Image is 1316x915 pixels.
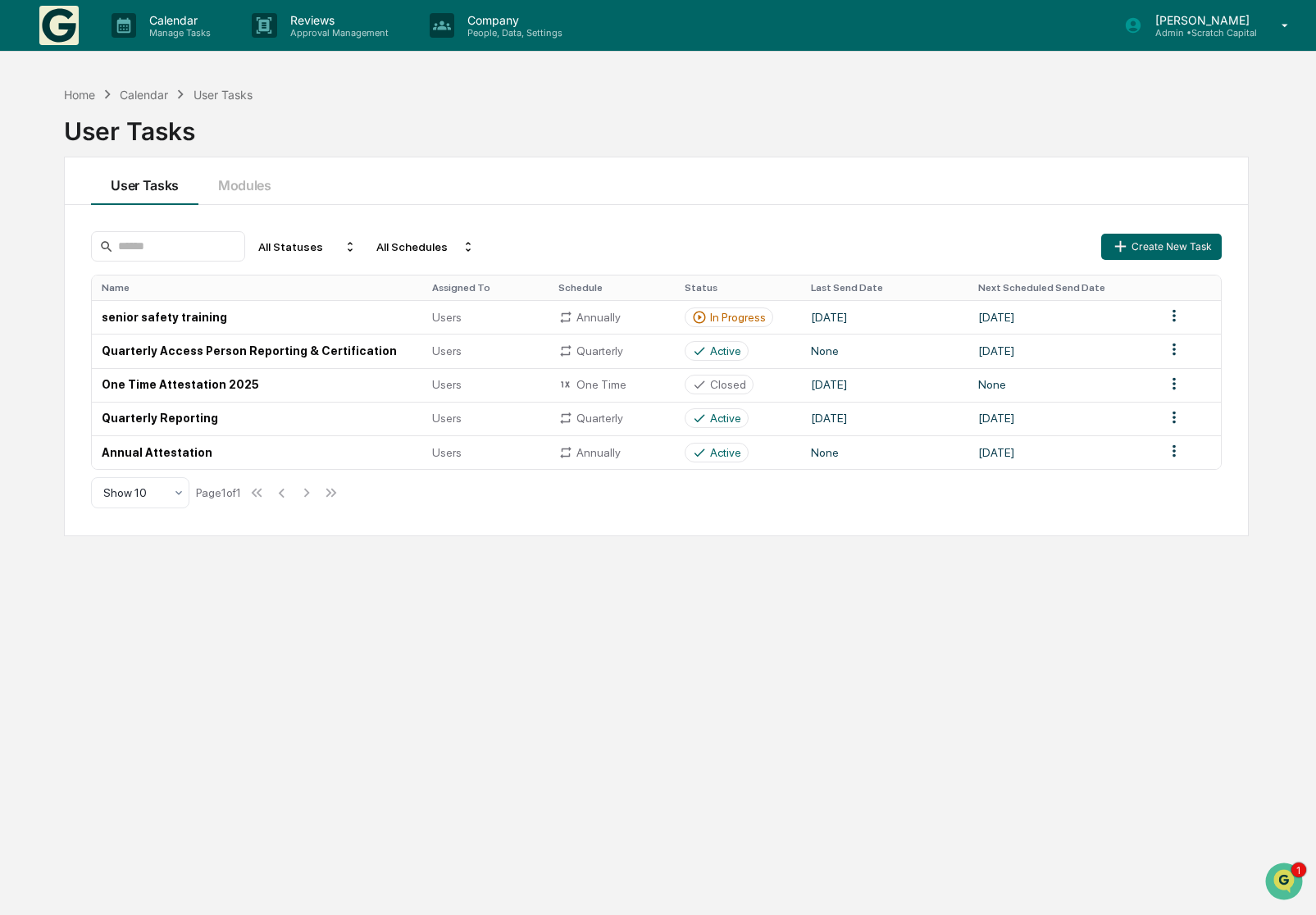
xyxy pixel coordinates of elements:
span: Data Lookup [33,366,103,383]
a: 🗄️Attestations [112,329,210,358]
div: In Progress [710,311,766,324]
div: Calendar [120,88,168,102]
span: [PERSON_NAME] [51,267,133,280]
p: Admin • Scratch Capital [1142,27,1258,39]
iframe: Open customer support [1264,861,1308,905]
img: 1746055101610-c473b297-6a78-478c-a979-82029cc54cd1 [33,224,46,237]
button: See all [254,179,298,198]
td: [DATE] [968,435,1156,469]
span: Pylon [163,407,198,419]
p: Company [454,13,571,27]
p: Manage Tasks [136,27,219,39]
th: Next Scheduled Send Date [968,275,1156,300]
span: Attestations [135,335,203,352]
span: Preclearance [33,335,106,352]
div: Active [710,412,741,425]
a: Powered byPylon [116,406,198,419]
p: People, Data, Settings [454,27,571,39]
img: 8933085812038_c878075ebb4cc5468115_72.jpg [34,125,64,155]
div: Active [710,344,741,357]
span: • [136,267,142,280]
img: Jack Rasmussen [16,207,43,234]
td: [DATE] [801,368,968,402]
span: Users [432,378,462,391]
div: One Time [558,377,665,392]
span: Users [432,311,462,324]
span: Users [432,446,462,459]
div: User Tasks [194,88,253,102]
span: [PERSON_NAME] [51,223,133,236]
th: Last Send Date [801,275,968,300]
div: 🖐️ [16,337,30,350]
td: Quarterly Reporting [92,402,422,435]
p: Reviews [277,13,397,27]
td: One Time Attestation 2025 [92,368,422,402]
p: Calendar [136,13,219,27]
td: Annual Attestation [92,435,422,469]
span: • [136,223,142,236]
th: Assigned To [422,275,549,300]
input: Clear [43,75,271,92]
th: Status [675,275,801,300]
div: 🔎 [16,368,30,381]
a: 🖐️Preclearance [10,329,112,358]
div: Annually [558,445,665,460]
img: 1746055101610-c473b297-6a78-478c-a979-82029cc54cd1 [33,268,46,281]
span: Users [432,344,462,357]
span: Users [432,412,462,425]
div: Home [64,88,95,102]
th: Name [92,275,422,300]
td: None [801,435,968,469]
div: Start new chat [74,125,269,142]
a: 🔎Data Lookup [10,360,110,389]
div: User Tasks [64,103,1249,146]
div: Quarterly [558,411,665,426]
img: 1746055101610-c473b297-6a78-478c-a979-82029cc54cd1 [16,125,46,155]
td: [DATE] [968,300,1156,334]
p: How can we help? [16,34,298,61]
div: All Schedules [370,234,481,260]
td: [DATE] [801,300,968,334]
button: Start new chat [279,130,298,150]
div: We're available if you need us! [74,142,225,155]
span: [DATE] [145,223,179,236]
img: Jack Rasmussen [16,252,43,278]
td: None [801,334,968,367]
td: [DATE] [968,402,1156,435]
button: Modules [198,157,291,205]
td: [DATE] [968,334,1156,367]
button: User Tasks [91,157,198,205]
td: senior safety training [92,300,422,334]
div: Annually [558,310,665,325]
p: [PERSON_NAME] [1142,13,1258,27]
td: None [968,368,1156,402]
div: 🗄️ [119,337,132,350]
td: Quarterly Access Person Reporting & Certification [92,334,422,367]
p: Approval Management [277,27,397,39]
th: Schedule [549,275,675,300]
span: [DATE] [145,267,179,280]
button: Create New Task [1101,234,1221,260]
div: All Statuses [252,234,363,260]
div: Page 1 of 1 [196,486,241,499]
div: Quarterly [558,344,665,358]
div: Active [710,446,741,459]
td: [DATE] [801,402,968,435]
div: Past conversations [16,182,105,195]
img: logo [39,6,79,45]
div: Closed [710,378,746,391]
